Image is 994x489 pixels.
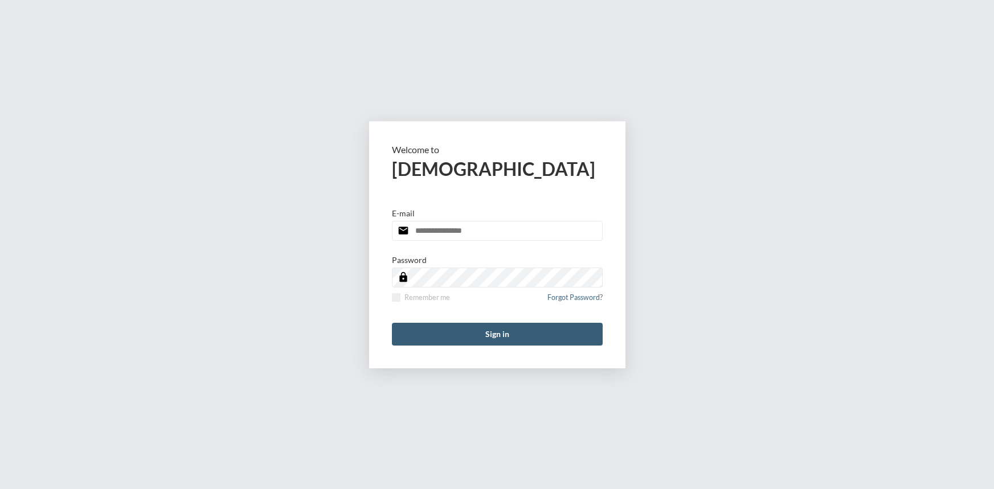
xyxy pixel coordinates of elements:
p: Welcome to [392,144,603,155]
p: Password [392,255,427,265]
button: Sign in [392,323,603,346]
label: Remember me [392,293,450,302]
a: Forgot Password? [547,293,603,309]
p: E-mail [392,208,415,218]
h2: [DEMOGRAPHIC_DATA] [392,158,603,180]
